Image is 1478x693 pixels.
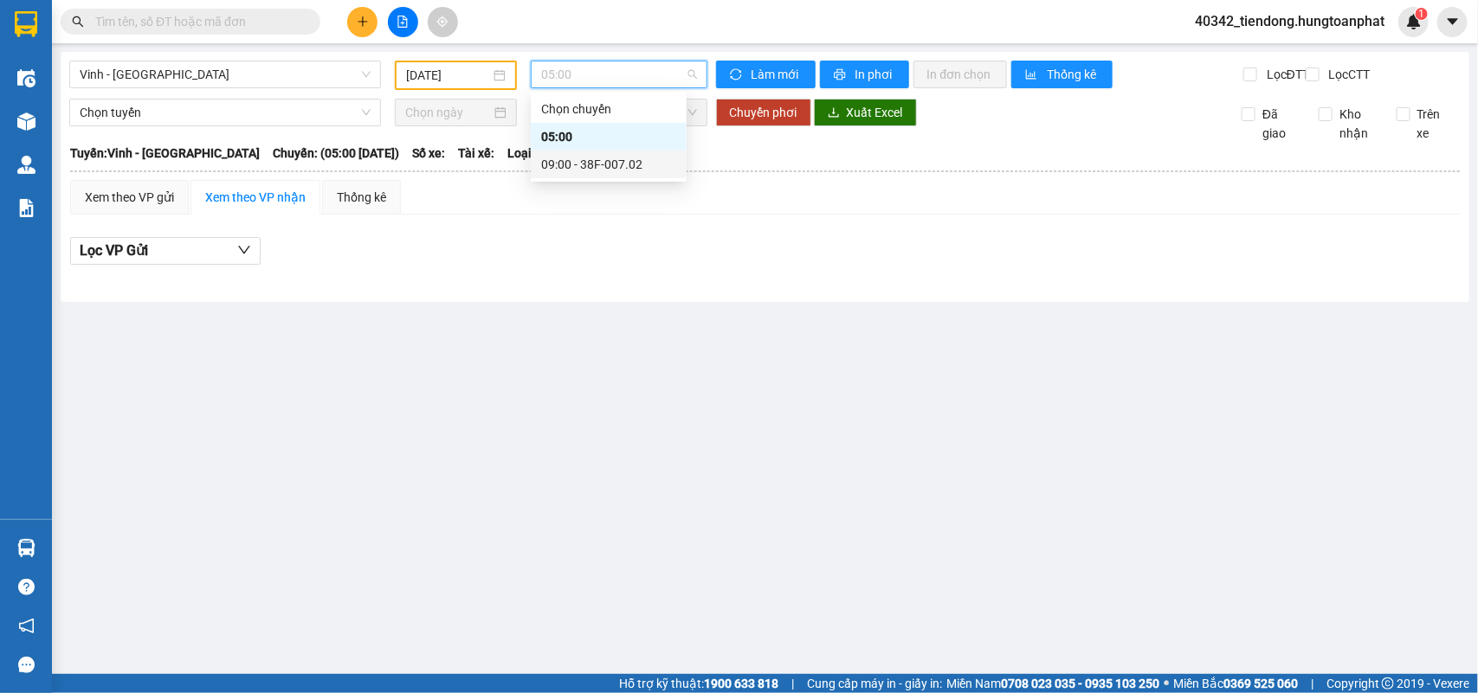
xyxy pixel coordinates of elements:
[405,103,491,122] input: Chọn ngày
[531,95,687,123] div: Chọn chuyến
[820,61,909,88] button: printerIn phơi
[70,237,261,265] button: Lọc VP Gửi
[1001,677,1159,690] strong: 0708 023 035 - 0935 103 250
[814,99,917,126] button: downloadXuất Excel
[397,16,409,28] span: file-add
[716,61,816,88] button: syncLàm mới
[507,144,551,163] span: Loại xe:
[1322,65,1373,84] span: Lọc CTT
[704,677,778,690] strong: 1900 633 818
[1437,7,1468,37] button: caret-down
[436,16,449,28] span: aim
[72,16,84,28] span: search
[18,618,35,634] span: notification
[95,12,300,31] input: Tìm tên, số ĐT hoặc mã đơn
[541,127,676,146] div: 05:00
[1173,674,1298,693] span: Miền Bắc
[1164,680,1169,687] span: ⚪️
[347,7,378,37] button: plus
[752,65,802,84] span: Làm mới
[17,199,35,217] img: solution-icon
[619,674,778,693] span: Hỗ trợ kỹ thuật:
[357,16,369,28] span: plus
[428,7,458,37] button: aim
[17,69,35,87] img: warehouse-icon
[273,144,399,163] span: Chuyến: (05:00 [DATE])
[541,155,676,174] div: 09:00 - 38F-007.02
[85,188,174,207] div: Xem theo VP gửi
[80,99,371,125] span: Chọn tuyến
[80,240,148,261] span: Lọc VP Gửi
[730,68,745,82] span: sync
[1255,105,1306,143] span: Đã giao
[1445,14,1461,29] span: caret-down
[946,674,1159,693] span: Miền Nam
[1418,8,1424,20] span: 1
[17,539,35,557] img: warehouse-icon
[1260,65,1312,84] span: Lọc ĐTT
[1382,677,1394,690] span: copyright
[834,68,849,82] span: printer
[807,674,942,693] span: Cung cấp máy in - giấy in:
[412,144,445,163] span: Số xe:
[1333,105,1383,143] span: Kho nhận
[1311,674,1313,693] span: |
[205,188,306,207] div: Xem theo VP nhận
[1223,677,1298,690] strong: 0369 525 060
[716,99,811,126] button: Chuyển phơi
[1410,105,1461,143] span: Trên xe
[855,65,895,84] span: In phơi
[913,61,1008,88] button: In đơn chọn
[17,112,35,131] img: warehouse-icon
[1181,10,1398,32] span: 40342_tiendong.hungtoanphat
[541,99,676,119] div: Chọn chuyến
[18,657,35,673] span: message
[80,61,371,87] span: Vinh - Hà Nội
[1047,65,1099,84] span: Thống kê
[18,579,35,595] span: question-circle
[791,674,794,693] span: |
[237,243,251,257] span: down
[337,188,386,207] div: Thống kê
[15,11,37,37] img: logo-vxr
[388,7,418,37] button: file-add
[70,146,260,160] b: Tuyến: Vinh - [GEOGRAPHIC_DATA]
[458,144,494,163] span: Tài xế:
[1025,68,1040,82] span: bar-chart
[17,156,35,174] img: warehouse-icon
[1416,8,1428,20] sup: 1
[406,66,490,85] input: 08/08/2025
[541,61,696,87] span: 05:00
[1011,61,1113,88] button: bar-chartThống kê
[1406,14,1422,29] img: icon-new-feature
